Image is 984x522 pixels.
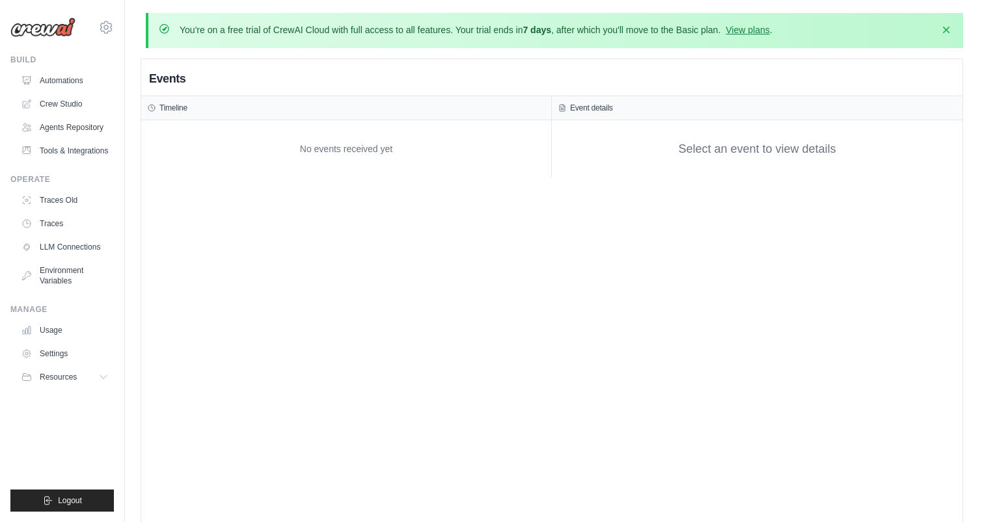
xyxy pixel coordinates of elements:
h3: Timeline [159,103,187,113]
a: Settings [16,343,114,364]
a: Environment Variables [16,260,114,291]
a: Traces Old [16,190,114,211]
button: Logout [10,489,114,512]
a: LLM Connections [16,237,114,257]
div: Select an event to view details [678,140,836,158]
strong: 7 days [523,25,551,35]
div: No events received yet [148,127,545,171]
h3: Event details [570,103,613,113]
a: View plans [726,25,769,35]
a: Traces [16,213,114,234]
div: Build [10,55,114,65]
span: Logout [58,495,82,506]
img: Logo [10,18,75,37]
a: Tools & Integrations [16,140,114,161]
a: Usage [16,320,114,341]
a: Automations [16,70,114,91]
p: You're on a free trial of CrewAI Cloud with full access to all features. Your trial ends in , aft... [180,23,772,36]
a: Agents Repository [16,117,114,138]
a: Crew Studio [16,94,114,114]
button: Resources [16,367,114,387]
div: Operate [10,174,114,185]
h2: Events [149,70,185,88]
span: Resources [40,372,77,382]
div: Manage [10,304,114,315]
